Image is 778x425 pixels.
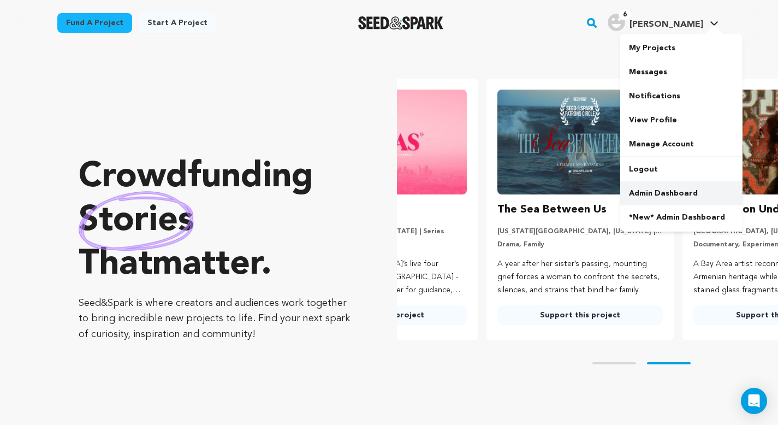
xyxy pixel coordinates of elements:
[608,14,625,31] img: user.png
[605,11,721,31] a: Mike M.'s Profile
[620,36,743,60] a: My Projects
[620,157,743,181] a: Logout
[605,11,721,34] span: Mike M.'s Profile
[741,388,767,414] div: Open Intercom Messenger
[497,240,663,249] p: Drama, Family
[79,156,353,287] p: Crowdfunding that .
[139,13,216,33] a: Start a project
[629,20,703,29] span: [PERSON_NAME]
[358,16,444,29] img: Seed&Spark Logo Dark Mode
[497,258,663,297] p: A year after her sister’s passing, mounting grief forces a woman to confront the secrets, silence...
[619,9,631,20] span: 6
[497,305,663,325] a: Support this project
[620,84,743,108] a: Notifications
[497,227,663,236] p: [US_STATE][GEOGRAPHIC_DATA], [US_STATE] | Film Short
[620,108,743,132] a: View Profile
[620,132,743,156] a: Manage Account
[497,90,663,194] img: The Sea Between Us image
[620,205,743,229] a: *New* Admin Dashboard
[152,247,261,282] span: matter
[620,181,743,205] a: Admin Dashboard
[79,296,353,343] p: Seed&Spark is where creators and audiences work together to bring incredible new projects to life...
[497,201,607,219] h3: The Sea Between Us
[57,13,132,33] a: Fund a project
[620,60,743,84] a: Messages
[608,14,703,31] div: Mike M.'s Profile
[79,191,194,251] img: hand sketched image
[358,16,444,29] a: Seed&Spark Homepage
